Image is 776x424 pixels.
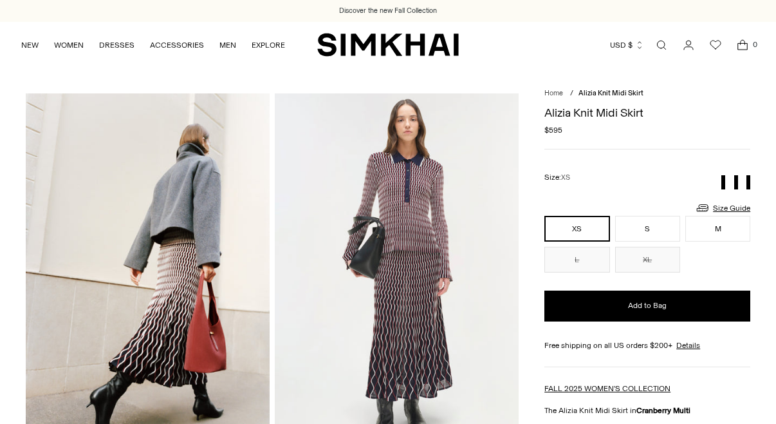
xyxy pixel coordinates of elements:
a: Discover the new Fall Collection [339,6,437,16]
a: Home [544,89,563,97]
a: FALL 2025 WOMEN'S COLLECTION [544,384,670,393]
div: / [570,88,573,99]
a: SIMKHAI [317,32,459,57]
button: L [544,247,609,273]
a: NEW [21,31,39,59]
button: Add to Bag [544,291,750,322]
nav: breadcrumbs [544,88,750,99]
h1: Alizia Knit Midi Skirt [544,107,750,119]
p: The Alizia Knit Midi Skirt in [544,405,750,416]
a: Go to the account page [676,32,701,58]
span: 0 [749,39,761,50]
span: XS [561,173,570,182]
span: Alizia Knit Midi Skirt [578,89,643,97]
label: Size: [544,171,570,184]
a: Open cart modal [730,32,755,58]
span: $595 [544,124,562,136]
a: MEN [219,31,236,59]
a: DRESSES [99,31,134,59]
div: Free shipping on all US orders $200+ [544,340,750,351]
a: EXPLORE [252,31,285,59]
a: WOMEN [54,31,84,59]
button: M [685,216,750,242]
a: Details [676,340,700,351]
a: ACCESSORIES [150,31,204,59]
span: Add to Bag [628,300,667,311]
a: Open search modal [649,32,674,58]
button: XS [544,216,609,242]
a: Size Guide [695,200,750,216]
button: USD $ [610,31,644,59]
button: XL [615,247,680,273]
button: S [615,216,680,242]
a: Wishlist [703,32,728,58]
strong: Cranberry Multi [636,406,690,415]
